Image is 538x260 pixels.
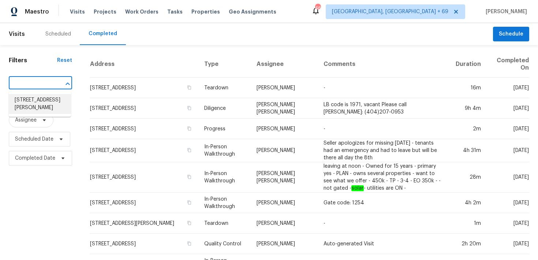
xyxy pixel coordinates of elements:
button: Copy Address [186,125,193,132]
td: [DATE] [487,234,529,254]
span: Maestro [25,8,49,15]
td: Teardown [198,213,251,234]
span: Scheduled Date [15,135,53,143]
button: Copy Address [186,105,193,111]
th: Duration [450,51,487,78]
div: Completed [89,30,117,37]
button: Copy Address [186,147,193,153]
span: [GEOGRAPHIC_DATA], [GEOGRAPHIC_DATA] + 69 [332,8,448,15]
td: In-Person Walkthrough [198,139,251,162]
td: 4h 31m [450,139,487,162]
td: [PERSON_NAME] [PERSON_NAME] [251,162,318,193]
td: [DATE] [487,162,529,193]
span: Visits [70,8,85,15]
th: Comments [318,51,449,78]
td: In-Person Walkthrough [198,193,251,213]
span: Schedule [499,30,523,39]
th: Completed On [487,51,529,78]
td: 16m [450,78,487,98]
button: Copy Address [186,220,193,226]
em: solar [351,185,364,191]
button: Copy Address [186,240,193,247]
td: [DATE] [487,193,529,213]
div: Scheduled [45,30,71,38]
td: [PERSON_NAME] [251,78,318,98]
td: [STREET_ADDRESS] [90,139,198,162]
td: [PERSON_NAME] [251,234,318,254]
td: [DATE] [487,119,529,139]
td: [STREET_ADDRESS] [90,119,198,139]
th: Address [90,51,198,78]
td: Progress [198,119,251,139]
span: Work Orders [125,8,158,15]
td: Teardown [198,78,251,98]
span: Geo Assignments [229,8,276,15]
td: 2h 20m [450,234,487,254]
td: 9h 4m [450,98,487,119]
span: Tasks [167,9,183,14]
td: [STREET_ADDRESS][PERSON_NAME] [90,213,198,234]
td: [DATE] [487,213,529,234]
td: [STREET_ADDRESS] [90,162,198,193]
li: [STREET_ADDRESS][PERSON_NAME] [9,94,71,114]
td: [PERSON_NAME] [PERSON_NAME] [251,98,318,119]
span: [PERSON_NAME] [483,8,527,15]
td: [DATE] [487,139,529,162]
td: Gate code: 1254 [318,193,449,213]
td: - [318,78,449,98]
td: [STREET_ADDRESS] [90,98,198,119]
td: 28m [450,162,487,193]
button: Copy Address [186,199,193,206]
td: [STREET_ADDRESS] [90,234,198,254]
td: [STREET_ADDRESS] [90,78,198,98]
td: 4h 2m [450,193,487,213]
span: Completed Date [15,155,55,162]
button: Copy Address [186,174,193,180]
td: - [318,119,449,139]
span: Visits [9,26,25,42]
td: 1m [450,213,487,234]
button: Copy Address [186,84,193,91]
span: Properties [191,8,220,15]
td: leaving at noon - Owned for 15 years - primary yes - PLAN - owns several properties - want to see... [318,162,449,193]
td: [PERSON_NAME] [251,193,318,213]
div: 468 [315,4,320,12]
td: 2m [450,119,487,139]
td: LB code is 1971, vacant Please call [PERSON_NAME]: (404)207‑0953 [318,98,449,119]
td: - [318,213,449,234]
button: Schedule [493,27,529,42]
button: Close [63,79,73,89]
td: [STREET_ADDRESS] [90,193,198,213]
td: In-Person Walkthrough [198,162,251,193]
h1: Filters [9,57,57,64]
td: Diligence [198,98,251,119]
th: Type [198,51,251,78]
span: Projects [94,8,116,15]
td: Seller apologizes for missing [DATE] - tenants had an emergency and had to leave but will be ther... [318,139,449,162]
td: [PERSON_NAME] [251,213,318,234]
td: [PERSON_NAME] [251,139,318,162]
td: Auto-generated Visit [318,234,449,254]
td: Quality Control [198,234,251,254]
td: [DATE] [487,98,529,119]
td: [PERSON_NAME] [251,119,318,139]
input: Search for an address... [9,78,52,89]
td: [DATE] [487,78,529,98]
div: Reset [57,57,72,64]
th: Assignee [251,51,318,78]
span: Assignee [15,116,37,124]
